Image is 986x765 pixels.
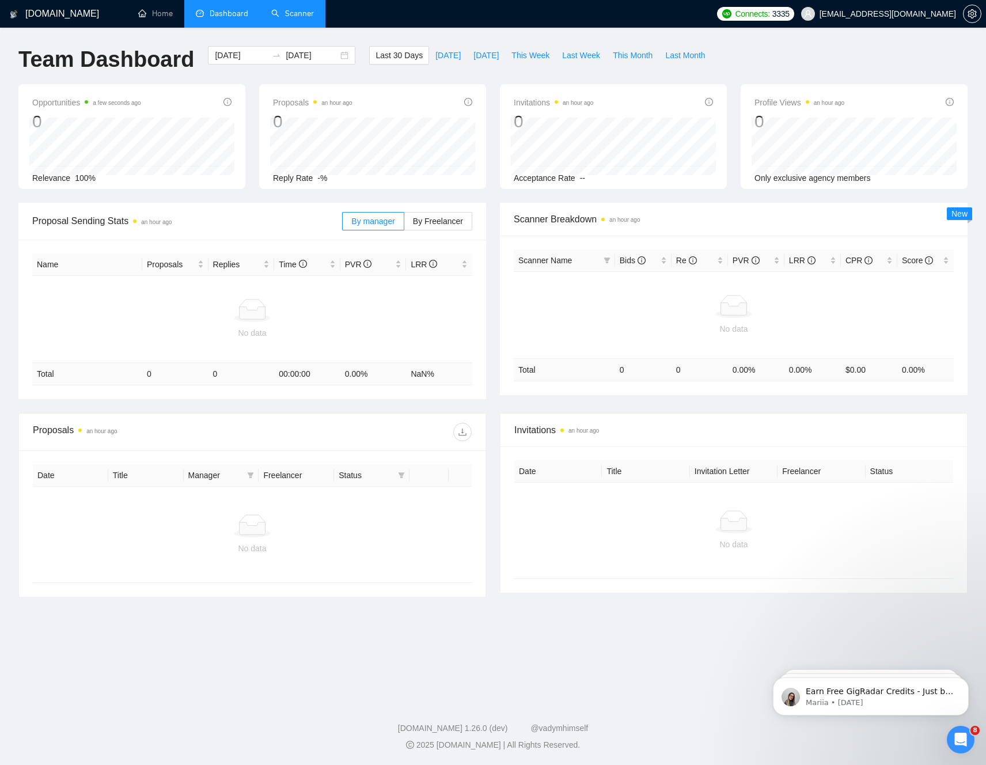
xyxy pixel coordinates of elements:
[299,260,307,268] span: info-circle
[86,428,117,434] time: an hour ago
[604,257,610,264] span: filter
[37,327,468,339] div: No data
[728,358,784,381] td: 0.00 %
[897,358,954,381] td: 0.00 %
[473,49,499,62] span: [DATE]
[609,217,640,223] time: an hour ago
[752,256,760,264] span: info-circle
[273,173,313,183] span: Reply Rate
[620,256,646,265] span: Bids
[964,9,981,18] span: setting
[406,363,472,385] td: NaN %
[363,260,371,268] span: info-circle
[317,173,327,183] span: -%
[524,538,944,551] div: No data
[369,46,429,65] button: Last 30 Days
[845,256,873,265] span: CPR
[340,363,407,385] td: 0.00 %
[505,46,556,65] button: This Week
[556,46,606,65] button: Last Week
[963,5,981,23] button: setting
[245,467,256,484] span: filter
[951,209,968,218] span: New
[376,49,423,62] span: Last 30 Days
[756,653,986,734] iframe: Intercom notifications message
[514,173,575,183] span: Acceptance Rate
[613,49,653,62] span: This Month
[138,9,173,18] a: homeHome
[247,472,254,479] span: filter
[804,10,812,18] span: user
[925,256,933,264] span: info-circle
[429,260,437,268] span: info-circle
[514,212,954,226] span: Scanner Breakdown
[273,111,352,132] div: 0
[467,46,505,65] button: [DATE]
[606,46,659,65] button: This Month
[864,256,873,264] span: info-circle
[789,256,816,265] span: LRR
[398,472,405,479] span: filter
[32,96,141,109] span: Opportunities
[784,358,841,381] td: 0.00 %
[453,423,472,441] button: download
[208,253,275,276] th: Replies
[754,111,844,132] div: 0
[18,46,194,73] h1: Team Dashboard
[396,467,407,484] span: filter
[580,173,585,183] span: --
[32,173,70,183] span: Relevance
[32,214,342,228] span: Proposal Sending Stats
[345,260,372,269] span: PVR
[142,253,208,276] th: Proposals
[274,363,340,385] td: 00:00:00
[754,96,844,109] span: Profile Views
[672,358,728,381] td: 0
[514,96,593,109] span: Invitations
[435,49,461,62] span: [DATE]
[970,726,980,735] span: 8
[518,323,949,335] div: No data
[814,100,844,106] time: an hour ago
[321,100,352,106] time: an hour ago
[75,173,96,183] span: 100%
[601,252,613,269] span: filter
[272,51,281,60] span: to
[722,9,731,18] img: upwork-logo.png
[733,256,760,265] span: PVR
[602,460,689,483] th: Title
[413,217,463,226] span: By Freelancer
[93,100,141,106] time: a few seconds ago
[188,469,243,482] span: Manager
[272,51,281,60] span: swap-right
[406,741,414,749] span: copyright
[141,219,172,225] time: an hour ago
[32,363,142,385] td: Total
[32,111,141,132] div: 0
[615,358,672,381] td: 0
[735,7,769,20] span: Connects:
[213,258,261,271] span: Replies
[518,256,572,265] span: Scanner Name
[778,460,865,483] th: Freelancer
[511,49,549,62] span: This Week
[223,98,232,106] span: info-circle
[676,256,697,265] span: Re
[210,9,248,18] span: Dashboard
[259,464,334,487] th: Freelancer
[689,256,697,264] span: info-circle
[807,256,816,264] span: info-circle
[947,726,974,753] iframe: Intercom live chat
[638,256,646,264] span: info-circle
[398,724,508,733] a: [DOMAIN_NAME] 1.26.0 (dev)
[108,464,184,487] th: Title
[530,724,588,733] a: @vadymhimself
[215,49,267,62] input: Start date
[9,739,977,751] div: 2025 [DOMAIN_NAME] | All Rights Reserved.
[963,9,981,18] a: setting
[208,363,275,385] td: 0
[454,427,471,437] span: download
[772,7,790,20] span: 3335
